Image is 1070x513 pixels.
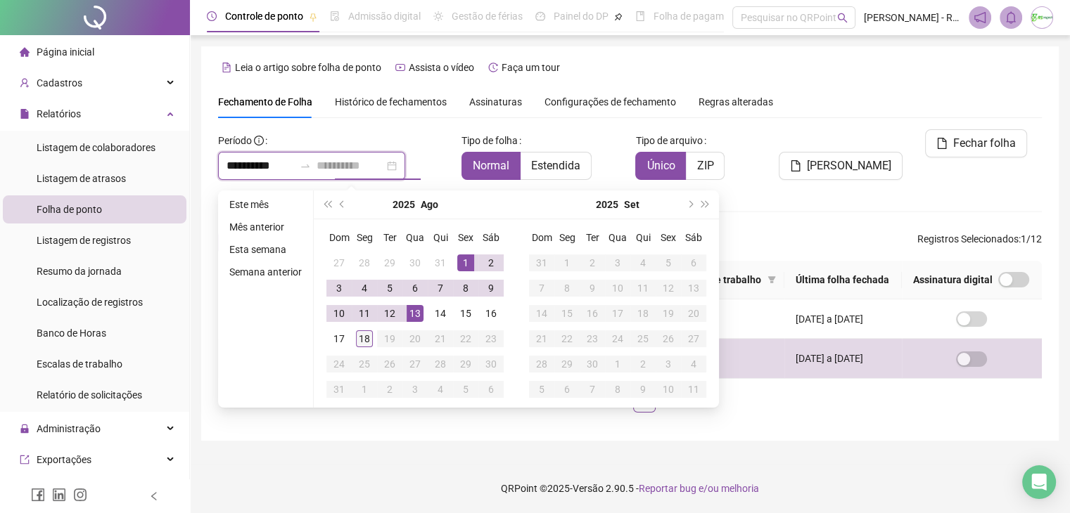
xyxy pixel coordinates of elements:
span: dashboard [535,11,545,21]
td: [DATE] a [DATE] [784,299,902,339]
td: 2025-09-29 [554,351,580,377]
div: 9 [584,280,601,297]
td: 2025-08-24 [326,351,352,377]
span: Escalas de trabalho [37,358,122,370]
td: 2025-09-09 [580,275,605,301]
li: Página anterior [577,390,599,413]
td: 2025-09-18 [630,301,656,326]
div: 11 [356,305,373,322]
div: 28 [356,254,373,271]
div: 15 [457,305,474,322]
div: 3 [660,356,677,372]
div: 9 [635,381,651,398]
td: 2025-09-08 [554,275,580,301]
td: 2025-08-04 [352,275,377,301]
th: Seg [554,225,580,250]
td: 2025-08-29 [453,351,478,377]
td: 2025-08-02 [478,250,504,275]
td: 2025-09-15 [554,301,580,326]
div: 8 [457,280,474,297]
td: 2025-09-02 [580,250,605,275]
div: 23 [483,330,499,347]
div: Open Intercom Messenger [1022,465,1056,499]
div: 5 [533,381,550,398]
td: 2025-08-12 [377,301,402,326]
div: 10 [660,381,677,398]
td: [DATE] a [DATE] [784,339,902,378]
td: 2025-08-14 [428,301,453,326]
td: 2025-10-10 [656,377,681,402]
span: Período [218,135,252,146]
td: 2025-08-05 [377,275,402,301]
span: left [149,491,159,501]
td: 2025-09-14 [529,301,554,326]
span: Relatório de solicitações [37,389,142,401]
td: 2025-08-15 [453,301,478,326]
span: ZIP [696,159,713,172]
span: Gestão de férias [452,11,523,22]
span: Localização de registros [37,297,143,308]
span: Assinaturas [469,97,522,107]
li: Próxima página [661,390,684,413]
td: 2025-09-30 [580,351,605,377]
span: Resumo da jornada [37,266,122,277]
div: 2 [483,254,499,271]
div: 12 [660,280,677,297]
div: 27 [407,356,423,372]
div: 4 [356,280,373,297]
div: 8 [609,381,626,398]
span: Admissão digital [348,11,421,22]
div: 4 [635,254,651,271]
div: 1 [356,381,373,398]
span: Folha de pagamento [654,11,744,22]
div: 6 [483,381,499,398]
td: 2025-08-06 [402,275,428,301]
span: Normal [473,159,509,172]
td: 2025-08-17 [326,326,352,351]
span: Configurações de fechamento [544,97,676,107]
span: clock-circle [207,11,217,21]
span: filter [765,269,779,290]
div: 25 [635,330,651,347]
td: 2025-09-25 [630,326,656,351]
th: Dom [326,225,352,250]
td: SEDE [671,339,784,378]
div: 31 [331,381,348,398]
button: super-next-year [698,190,713,219]
span: Regras alteradas [699,97,773,107]
span: Cadastros [37,77,82,89]
td: 2025-09-06 [478,377,504,402]
div: 29 [559,356,575,372]
span: lock [20,424,30,434]
div: 24 [331,356,348,372]
div: 9 [483,280,499,297]
div: 21 [432,330,449,347]
div: 4 [685,356,702,372]
div: 8 [559,280,575,297]
span: Banco de Horas [37,327,106,339]
span: [PERSON_NAME] [807,157,891,174]
td: 2025-09-19 [656,301,681,326]
span: Administração [37,423,101,434]
span: facebook [31,488,45,502]
td: 2025-08-19 [377,326,402,351]
div: 5 [381,280,398,297]
td: 2025-09-06 [681,250,706,275]
td: 2025-08-07 [428,275,453,301]
span: file-text [222,63,231,72]
li: Este mês [224,196,307,213]
td: 2025-08-22 [453,326,478,351]
div: 25 [356,356,373,372]
span: book [635,11,645,21]
span: Registros Selecionados [917,233,1019,245]
div: 20 [685,305,702,322]
td: 2025-09-05 [453,377,478,402]
span: Relatórios [37,108,81,119]
div: 14 [432,305,449,322]
div: 7 [533,280,550,297]
th: Qui [428,225,453,250]
th: Sáb [478,225,504,250]
span: Exportações [37,454,91,465]
button: month panel [624,190,639,219]
div: 22 [457,330,474,347]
